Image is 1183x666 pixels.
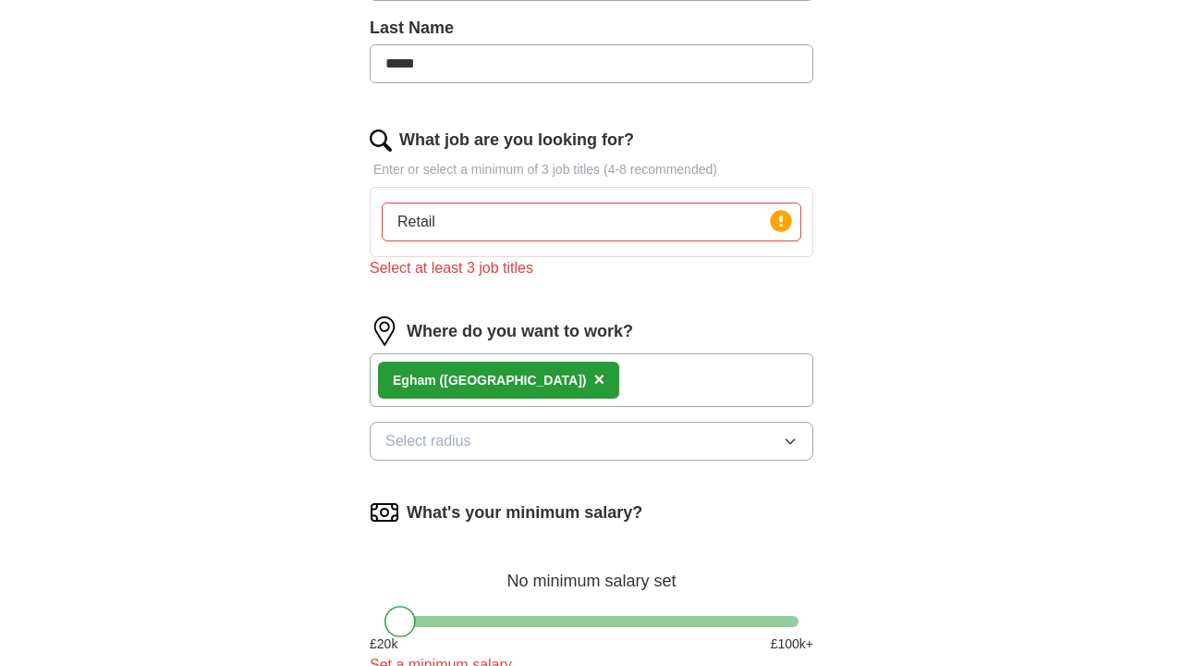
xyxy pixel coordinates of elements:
span: £ 100 k+ [771,635,813,654]
img: search.png [370,129,392,152]
span: £ 20 k [370,635,397,654]
label: Where do you want to work? [407,319,633,344]
p: Enter or select a minimum of 3 job titles (4-8 recommended) [370,160,813,179]
span: Select radius [385,430,471,452]
input: Type a job title and press enter [382,203,801,241]
img: location.png [370,316,399,346]
div: Select at least 3 job titles [370,257,813,279]
div: No minimum salary set [370,549,813,594]
button: × [594,366,605,394]
strong: Egham [393,373,436,388]
span: ([GEOGRAPHIC_DATA]) [440,373,587,388]
button: Select radius [370,422,813,461]
label: Last Name [370,16,813,41]
span: × [594,369,605,389]
label: What's your minimum salary? [407,500,642,525]
label: What job are you looking for? [399,128,634,153]
img: salary.png [370,498,399,527]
